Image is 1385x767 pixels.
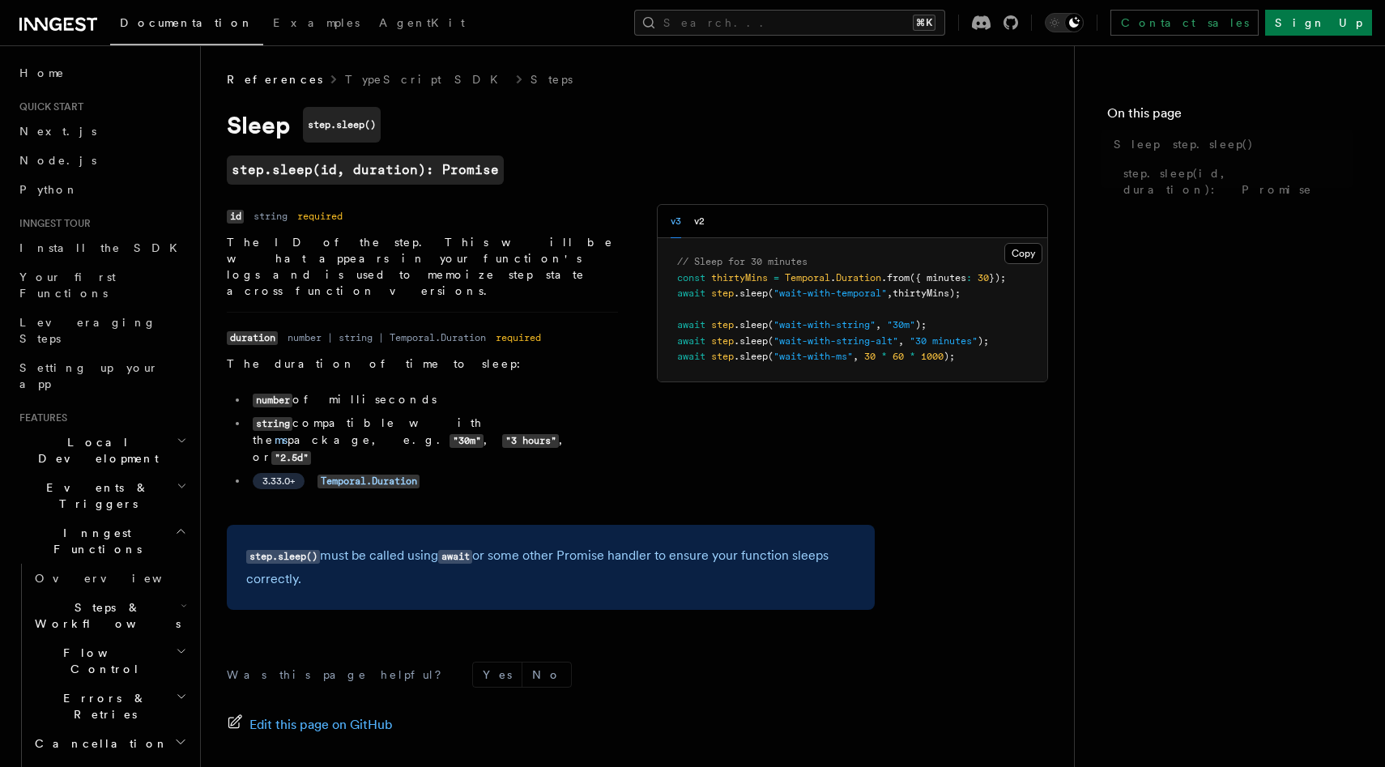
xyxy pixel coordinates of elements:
code: "2.5d" [271,451,311,465]
span: Home [19,65,65,81]
span: 30 [978,272,989,283]
span: Node.js [19,154,96,167]
a: Temporal.Duration [317,474,420,487]
code: step.sleep() [303,107,381,143]
span: Features [13,411,67,424]
button: Errors & Retries [28,684,190,729]
span: await [677,319,705,330]
a: step.sleep(id, duration): Promise [1117,159,1353,204]
dd: string [254,210,288,223]
dd: required [496,331,541,344]
code: duration [227,331,278,345]
span: ( [768,351,773,362]
kbd: ⌘K [913,15,935,31]
span: "wait-with-string" [773,319,876,330]
span: ); [944,351,955,362]
code: await [438,550,472,564]
span: 1000 [921,351,944,362]
span: Flow Control [28,645,176,677]
button: Flow Control [28,638,190,684]
span: Events & Triggers [13,479,177,512]
span: ( [768,335,773,347]
a: ms [275,433,288,446]
a: TypeScript SDK [345,71,508,87]
span: Python [19,183,79,196]
span: , [876,319,881,330]
a: Next.js [13,117,190,146]
button: Cancellation [28,729,190,758]
span: ({ minutes [910,272,966,283]
p: must be called using or some other Promise handler to ensure your function sleeps correctly. [246,544,855,590]
a: Contact sales [1110,10,1259,36]
button: v2 [694,205,705,238]
span: .sleep [734,335,768,347]
span: ( [768,319,773,330]
span: AgentKit [379,16,465,29]
span: Setting up your app [19,361,159,390]
span: step.sleep(id, duration): Promise [1123,165,1353,198]
a: Node.js [13,146,190,175]
button: No [522,663,571,687]
button: Yes [473,663,522,687]
span: Overview [35,572,202,585]
span: .from [881,272,910,283]
p: Was this page helpful? [227,667,453,683]
code: "30m" [450,434,484,448]
span: Steps & Workflows [28,599,181,632]
span: thirtyMins [711,272,768,283]
a: Install the SDK [13,233,190,262]
button: v3 [671,205,681,238]
code: number [253,394,292,407]
a: Documentation [110,5,263,45]
span: References [227,71,322,87]
span: "wait-with-string-alt" [773,335,898,347]
span: await [677,288,705,299]
span: step [711,288,734,299]
h1: Sleep [227,107,875,143]
span: "30 minutes" [910,335,978,347]
a: Sign Up [1265,10,1372,36]
span: Documentation [120,16,254,29]
button: Copy [1004,243,1042,264]
span: Leveraging Steps [19,316,156,345]
span: ); [978,335,989,347]
code: "3 hours" [502,434,559,448]
span: 3.33.0+ [262,475,295,488]
button: Inngest Functions [13,518,190,564]
a: Python [13,175,190,204]
span: step [711,319,734,330]
span: .sleep [734,288,768,299]
span: . [830,272,836,283]
span: .sleep [734,319,768,330]
span: "30m" [887,319,915,330]
span: }); [989,272,1006,283]
p: The ID of the step. This will be what appears in your function's logs and is used to memoize step... [227,234,618,299]
button: Local Development [13,428,190,473]
span: "wait-with-ms" [773,351,853,362]
span: Cancellation [28,735,168,752]
code: step.sleep() [246,550,320,564]
a: Setting up your app [13,353,190,398]
span: Sleep step.sleep() [1114,136,1254,152]
dd: number | string | Temporal.Duration [288,331,486,344]
a: Sleep step.sleep() [1107,130,1353,159]
span: Edit this page on GitHub [249,714,393,736]
span: "wait-with-temporal" [773,288,887,299]
a: step.sleep(id, duration): Promise [227,156,504,185]
a: Examples [263,5,369,44]
span: Duration [836,272,881,283]
span: , [898,335,904,347]
code: Temporal.Duration [317,475,420,488]
span: Your first Functions [19,271,116,300]
span: 30 [864,351,876,362]
code: id [227,210,244,224]
span: Local Development [13,434,177,467]
span: ( [768,288,773,299]
span: await [677,335,705,347]
span: : [966,272,972,283]
h4: On this page [1107,104,1353,130]
span: = [773,272,779,283]
span: step [711,335,734,347]
a: Steps [531,71,573,87]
